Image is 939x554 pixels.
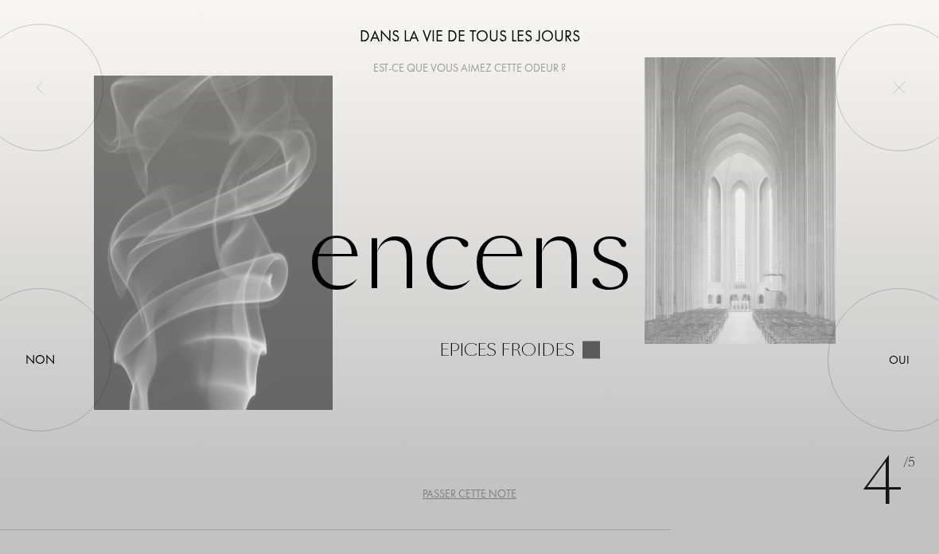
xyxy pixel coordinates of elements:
div: Passer cette note [423,486,516,502]
div: Oui [889,351,910,369]
div: Non [25,350,55,369]
div: Epices froides [439,341,575,359]
span: /5 [903,454,915,472]
img: quit_onboard.svg [893,81,906,94]
div: Encens [94,196,845,359]
div: 4 [862,435,915,530]
img: left_onboard.svg [33,81,46,94]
